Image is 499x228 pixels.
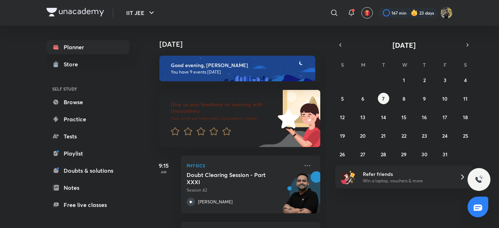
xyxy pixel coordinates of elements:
button: October 12, 2025 [337,111,348,123]
abbr: October 15, 2025 [401,114,406,121]
abbr: October 25, 2025 [463,132,468,139]
abbr: October 14, 2025 [381,114,386,121]
p: Session 42 [187,187,299,193]
abbr: October 31, 2025 [443,151,448,158]
a: Free live classes [46,198,129,212]
p: Your word will help make Unacademy better [171,116,275,121]
button: October 9, 2025 [419,93,430,104]
abbr: October 26, 2025 [340,151,345,158]
h5: Doubt Clearing Session - Part XXXI [187,171,276,186]
a: Doubts & solutions [46,163,129,178]
abbr: Monday [361,61,365,68]
abbr: Friday [444,61,446,68]
abbr: October 30, 2025 [421,151,428,158]
button: October 7, 2025 [378,93,389,104]
button: [DATE] [345,40,463,50]
abbr: October 13, 2025 [360,114,365,121]
abbr: October 20, 2025 [360,132,366,139]
img: unacademy [281,171,320,221]
button: October 16, 2025 [419,111,430,123]
button: October 15, 2025 [398,111,410,123]
a: Practice [46,112,129,126]
img: ttu [475,175,483,184]
img: Company Logo [46,8,104,16]
button: October 6, 2025 [357,93,369,104]
a: Playlist [46,146,129,161]
abbr: October 28, 2025 [381,151,386,158]
button: October 22, 2025 [398,130,410,141]
button: October 19, 2025 [337,130,348,141]
p: AM [149,170,178,174]
button: October 17, 2025 [439,111,451,123]
button: October 11, 2025 [460,93,471,104]
img: evening [159,56,315,81]
button: October 1, 2025 [398,74,410,86]
p: [PERSON_NAME] [198,199,233,205]
button: October 3, 2025 [439,74,451,86]
abbr: October 11, 2025 [463,95,468,102]
a: Notes [46,181,129,195]
img: feedback_image [253,90,320,147]
h4: [DATE] [159,40,327,49]
abbr: October 24, 2025 [442,132,448,139]
button: October 10, 2025 [439,93,451,104]
button: IIT JEE [122,6,160,20]
button: October 8, 2025 [398,93,410,104]
abbr: October 18, 2025 [463,114,468,121]
button: avatar [361,7,373,19]
img: avatar [364,10,370,16]
abbr: October 9, 2025 [423,95,426,102]
abbr: October 29, 2025 [401,151,406,158]
abbr: October 23, 2025 [422,132,427,139]
button: October 25, 2025 [460,130,471,141]
abbr: October 2, 2025 [423,77,426,83]
abbr: October 5, 2025 [341,95,344,102]
button: October 14, 2025 [378,111,389,123]
button: October 29, 2025 [398,148,410,160]
button: October 2, 2025 [419,74,430,86]
abbr: October 27, 2025 [360,151,365,158]
button: October 5, 2025 [337,93,348,104]
h6: SELF STUDY [46,83,129,95]
button: October 28, 2025 [378,148,389,160]
p: Physics [187,161,299,170]
abbr: Saturday [464,61,467,68]
button: October 21, 2025 [378,130,389,141]
a: Store [46,57,129,71]
div: Store [64,60,82,69]
a: Browse [46,95,129,109]
abbr: October 21, 2025 [381,132,386,139]
abbr: October 4, 2025 [464,77,467,83]
button: October 31, 2025 [439,148,451,160]
span: [DATE] [392,40,416,50]
button: October 18, 2025 [460,111,471,123]
h5: 9:15 [149,161,178,170]
img: streak [411,9,418,16]
abbr: October 22, 2025 [401,132,406,139]
abbr: October 6, 2025 [361,95,364,102]
abbr: October 10, 2025 [442,95,448,102]
abbr: October 1, 2025 [403,77,405,83]
button: October 20, 2025 [357,130,369,141]
a: Tests [46,129,129,143]
button: October 13, 2025 [357,111,369,123]
h6: Give us your feedback on learning with Unacademy [171,101,275,114]
abbr: October 19, 2025 [340,132,345,139]
abbr: October 16, 2025 [422,114,427,121]
h6: Good evening, [PERSON_NAME] [171,62,309,69]
abbr: Thursday [423,61,426,68]
a: Company Logo [46,8,104,18]
button: October 26, 2025 [337,148,348,160]
abbr: Sunday [341,61,344,68]
abbr: October 17, 2025 [443,114,447,121]
button: October 30, 2025 [419,148,430,160]
abbr: October 3, 2025 [444,77,446,83]
p: You have 9 events [DATE] [171,69,309,75]
img: referral [341,170,355,184]
button: October 27, 2025 [357,148,369,160]
button: October 24, 2025 [439,130,451,141]
abbr: October 8, 2025 [402,95,405,102]
button: October 23, 2025 [419,130,430,141]
abbr: Wednesday [402,61,407,68]
a: Planner [46,40,129,54]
